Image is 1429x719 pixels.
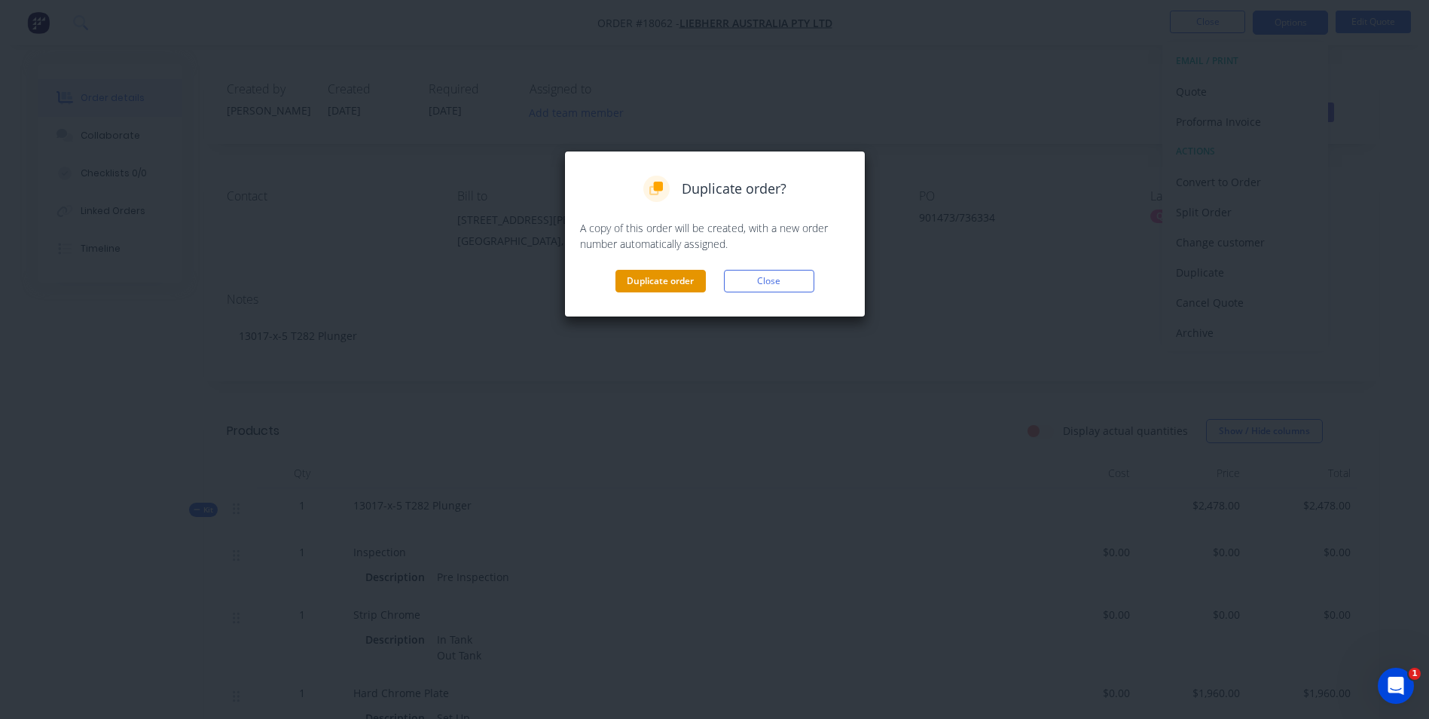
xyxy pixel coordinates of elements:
[682,179,786,199] span: Duplicate order?
[615,270,706,292] button: Duplicate order
[724,270,814,292] button: Close
[1409,668,1421,680] span: 1
[580,220,850,252] p: A copy of this order will be created, with a new order number automatically assigned.
[1378,668,1414,704] iframe: Intercom live chat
